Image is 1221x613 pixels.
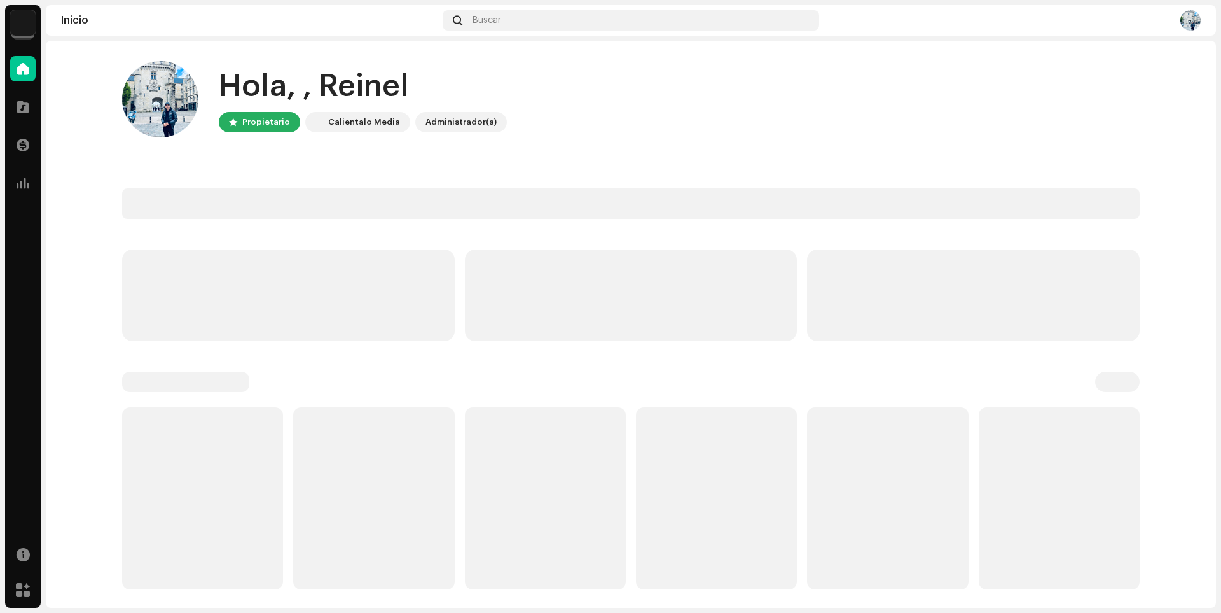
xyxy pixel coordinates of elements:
[242,115,290,130] div: Propietario
[1180,10,1201,31] img: 3a00138c-6d99-4b2b-a40f-3617c7ec8e67
[122,61,198,137] img: 3a00138c-6d99-4b2b-a40f-3617c7ec8e67
[61,15,438,25] div: Inicio
[219,66,507,107] div: Hola, , Reinel
[308,115,323,130] img: 4d5a508c-c80f-4d99-b7fb-82554657661d
[473,15,501,25] span: Buscar
[425,115,497,130] div: Administrador(a)
[328,115,400,130] div: Calientalo Media
[10,10,36,36] img: 4d5a508c-c80f-4d99-b7fb-82554657661d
